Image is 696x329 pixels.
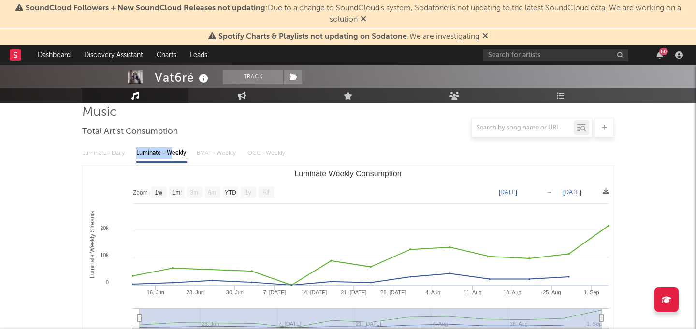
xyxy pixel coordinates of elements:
text: 0 [106,279,109,285]
text: YTD [225,189,236,196]
text: 18. Aug [503,289,521,295]
text: 10k [100,252,109,258]
text: 3m [190,189,199,196]
span: Spotify Charts & Playlists not updating on Sodatone [218,33,407,41]
span: : We are investigating [218,33,479,41]
text: 7. [DATE] [263,289,286,295]
div: Luminate - Weekly [136,145,187,161]
text: 30. Jun [226,289,244,295]
text: 1w [155,189,163,196]
div: 60 [659,48,668,55]
a: Leads [183,45,214,65]
div: Vat6ré [155,70,211,86]
text: 23. Jun [187,289,204,295]
text: 14. [DATE] [301,289,327,295]
text: 16. Jun [147,289,164,295]
text: 11. Aug [464,289,481,295]
span: Dismiss [482,33,488,41]
a: Charts [150,45,183,65]
text: 1y [245,189,251,196]
span: Music [82,107,117,118]
text: [DATE] [499,189,517,196]
text: 4. Aug [425,289,440,295]
text: → [547,189,552,196]
text: Luminate Weekly Streams [89,211,96,278]
a: Discovery Assistant [77,45,150,65]
button: Track [223,70,283,84]
input: Search for artists [483,49,628,61]
text: Luminate Weekly Consumption [294,170,401,178]
a: Dashboard [31,45,77,65]
span: SoundCloud Followers + New SoundCloud Releases not updating [26,4,265,12]
text: 21. [DATE] [341,289,366,295]
text: All [262,189,269,196]
text: 6m [208,189,217,196]
text: 28. [DATE] [380,289,406,295]
button: 60 [656,51,663,59]
text: 1m [173,189,181,196]
text: 25. Aug [543,289,561,295]
text: [DATE] [563,189,581,196]
text: 1. Sep [587,321,602,327]
span: Dismiss [361,16,366,24]
text: Zoom [133,189,148,196]
input: Search by song name or URL [472,124,574,132]
text: 20k [100,225,109,231]
text: 1. Sep [584,289,599,295]
span: : Due to a change to SoundCloud's system, Sodatone is not updating to the latest SoundCloud data.... [26,4,681,24]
